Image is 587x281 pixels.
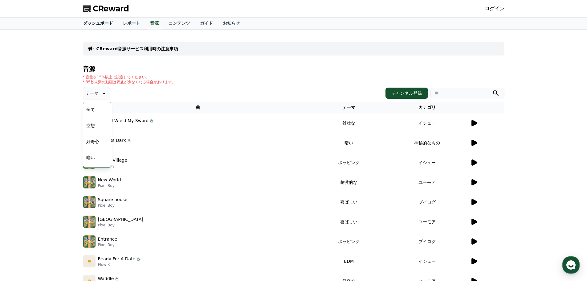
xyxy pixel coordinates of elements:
span: CReward [93,4,129,14]
img: music [83,255,96,267]
a: CReward音源サービス利用時の注意事項 [96,46,178,52]
td: 暗い [313,133,385,153]
h4: 音源 [83,65,504,72]
button: 空想 [84,119,97,132]
p: テーマ [86,89,99,97]
p: Entrance [98,236,117,242]
th: カテゴリ [385,102,470,113]
p: Flow K [98,262,141,267]
p: When I Wield My Sword [98,118,149,124]
td: EDM [313,251,385,271]
button: 全て [84,103,97,116]
span: Settings [91,205,106,210]
p: Pixel Boy [98,163,127,168]
p: * 音量を15%以上に設定してください。 [83,75,176,80]
a: ガイド [195,18,218,29]
td: 神秘的なもの [385,133,470,153]
td: ユーモア [385,172,470,192]
a: ログイン [485,5,504,12]
a: 音源 [148,18,161,29]
a: コンテンツ [164,18,195,29]
a: Home [2,196,41,211]
p: New World [98,177,121,183]
a: ダッシュボード [78,18,118,29]
span: Messages [51,205,69,210]
th: テーマ [313,102,385,113]
p: Trip to Village [98,157,127,163]
p: Pixel Boy [98,203,128,208]
a: レポート [118,18,145,29]
td: イシュー [385,153,470,172]
p: Flow J [98,144,132,149]
button: 好奇心 [84,135,102,148]
a: Settings [79,196,118,211]
p: * 35秒未満の動画は収益が少なくなる場合があります。 [83,80,176,85]
td: ブイログ [385,232,470,251]
a: Messages [41,196,79,211]
button: チャンネル登録 [385,88,428,99]
p: Pixel Boy [98,242,117,247]
p: [GEOGRAPHIC_DATA] [98,216,143,223]
p: Pixel Boy [98,183,121,188]
td: 雄壮な [313,113,385,133]
td: ユーモア [385,212,470,232]
a: CReward [83,4,129,14]
td: 喜ばしい [313,212,385,232]
img: music [83,196,96,208]
p: Endless Dark [98,137,126,144]
img: music [83,216,96,228]
p: Pixel Boy [98,223,143,228]
td: ブイログ [385,192,470,212]
span: Home [16,205,26,210]
td: イシュー [385,113,470,133]
td: イシュー [385,251,470,271]
td: ポッピング [313,232,385,251]
img: music [83,235,96,248]
button: 暗い [84,151,97,164]
a: お知らせ [218,18,245,29]
th: 曲 [83,102,313,113]
p: Ready For A Date [98,256,136,262]
p: Flow J [98,124,154,129]
td: ポッピング [313,153,385,172]
button: テーマ [83,87,110,99]
p: Square house [98,196,128,203]
td: 刺激的な [313,172,385,192]
img: music [83,176,96,188]
td: 喜ばしい [313,192,385,212]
